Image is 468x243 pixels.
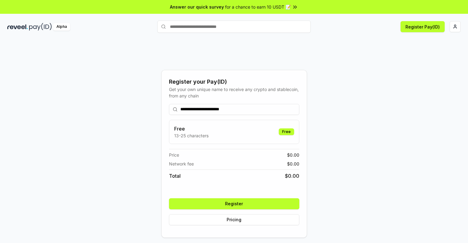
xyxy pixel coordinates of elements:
[169,214,299,225] button: Pricing
[170,4,224,10] span: Answer our quick survey
[169,86,299,99] div: Get your own unique name to receive any crypto and stablecoin, from any chain
[7,23,28,31] img: reveel_dark
[174,132,209,139] p: 13-25 characters
[401,21,445,32] button: Register Pay(ID)
[287,161,299,167] span: $ 0.00
[287,152,299,158] span: $ 0.00
[169,152,179,158] span: Price
[29,23,52,31] img: pay_id
[174,125,209,132] h3: Free
[53,23,70,31] div: Alpha
[169,161,194,167] span: Network fee
[169,78,299,86] div: Register your Pay(ID)
[169,172,181,180] span: Total
[225,4,291,10] span: for a chance to earn 10 USDT 📝
[169,198,299,209] button: Register
[279,128,294,135] div: Free
[285,172,299,180] span: $ 0.00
